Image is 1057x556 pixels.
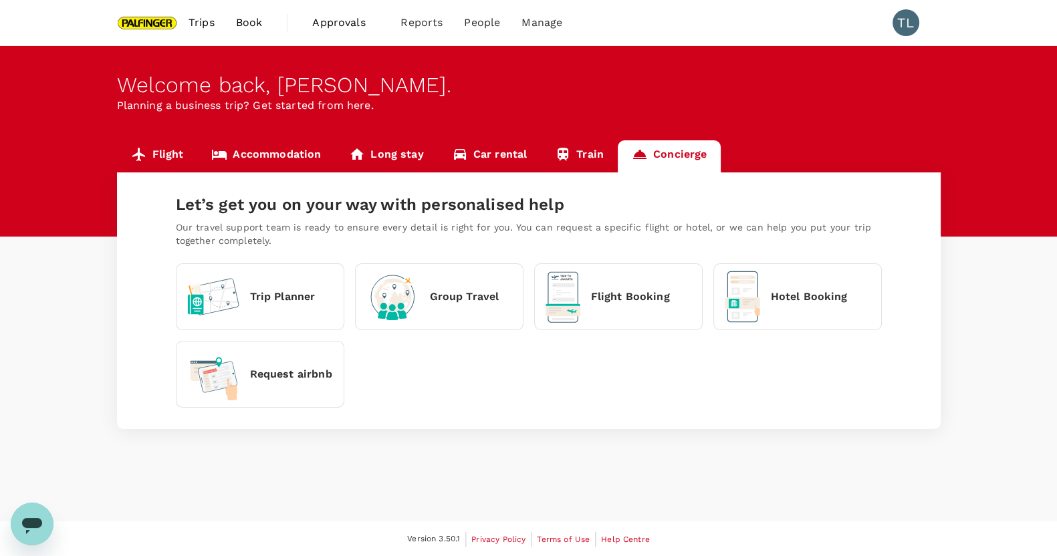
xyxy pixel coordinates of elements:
a: Privacy Policy [471,532,525,547]
span: Manage [521,15,562,31]
img: Palfinger Asia Pacific Pte Ltd [117,8,179,37]
p: Group Travel [430,289,499,305]
a: Help Centre [601,532,650,547]
div: Welcome back , [PERSON_NAME] . [117,73,941,98]
p: Request airbnb [250,366,332,382]
span: Version 3.50.1 [407,533,460,546]
div: TL [893,9,919,36]
p: Flight Booking [591,289,670,305]
span: Reports [400,15,443,31]
span: Approvals [312,15,379,31]
p: Hotel Booking [771,289,848,305]
span: Terms of Use [537,535,590,544]
p: Our travel support team is ready to ensure every detail is right for you. You can request a speci... [176,221,882,247]
iframe: Button to launch messaging window [11,503,53,545]
p: Trip Planner [250,289,316,305]
p: Planning a business trip? Get started from here. [117,98,941,114]
a: Terms of Use [537,532,590,547]
span: Book [236,15,263,31]
a: Accommodation [197,140,335,172]
h5: Let’s get you on your way with personalised help [176,194,882,215]
span: People [464,15,500,31]
span: Help Centre [601,535,650,544]
a: Train [541,140,618,172]
span: Trips [189,15,215,31]
a: Concierge [618,140,721,172]
a: Car rental [438,140,542,172]
span: Privacy Policy [471,535,525,544]
a: Long stay [335,140,437,172]
a: Flight [117,140,198,172]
